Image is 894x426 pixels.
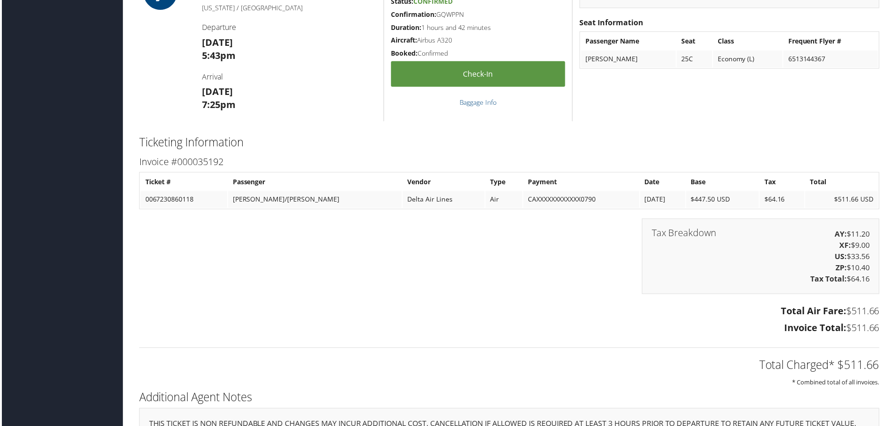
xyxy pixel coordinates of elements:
[761,174,806,191] th: Tax
[582,33,677,50] th: Passenger Name
[687,174,760,191] th: Base
[138,390,881,406] h2: Additional Agent Notes
[139,174,226,191] th: Ticket #
[837,263,849,274] strong: ZP:
[201,22,376,32] h4: Departure
[403,192,484,209] td: Delta Air Lines
[678,33,714,50] th: Seat
[641,192,686,209] td: [DATE]
[391,36,566,45] h5: Airbus A320
[201,3,376,13] h5: [US_STATE] / [GEOGRAPHIC_DATA]
[138,156,881,169] h3: Invoice #000035192
[138,323,881,336] h3: $511.66
[391,10,436,19] strong: Confirmation:
[138,135,881,151] h2: Ticketing Information
[714,33,785,50] th: Class
[643,219,881,295] div: $11.20 $9.00 $33.56 $10.40 $64.16
[391,23,566,32] h5: 1 hours and 42 minutes
[201,36,232,49] strong: [DATE]
[807,174,880,191] th: Total
[201,99,235,111] strong: 7:25pm
[139,192,226,209] td: 0067230860118
[201,49,235,62] strong: 5:43pm
[761,192,806,209] td: $64.16
[138,306,881,319] h3: $511.66
[391,23,421,32] strong: Duration:
[687,192,760,209] td: $447.50 USD
[794,379,881,388] small: * Combined total of all invoices.
[391,61,566,87] a: Check-in
[403,174,484,191] th: Vendor
[201,86,232,98] strong: [DATE]
[807,192,880,209] td: $511.66 USD
[812,274,849,285] strong: Tax Total:
[785,33,880,50] th: Frequent Flyer #
[391,36,417,44] strong: Aircraft:
[524,174,640,191] th: Payment
[486,192,523,209] td: Air
[138,358,881,374] h2: Total Charged* $511.66
[678,51,714,67] td: 25C
[580,17,644,28] strong: Seat Information
[841,241,853,251] strong: XF:
[785,51,880,67] td: 6513144367
[201,72,376,82] h4: Arrival
[391,49,418,58] strong: Booked:
[227,174,402,191] th: Passenger
[836,230,849,240] strong: AY:
[783,306,848,318] strong: Total Air Fare:
[786,323,848,335] strong: Invoice Total:
[714,51,785,67] td: Economy (L)
[486,174,523,191] th: Type
[582,51,677,67] td: [PERSON_NAME]
[641,174,686,191] th: Date
[391,49,566,58] h5: Confirmed
[460,98,497,107] a: Baggage Info
[653,229,718,238] h3: Tax Breakdown
[391,10,566,19] h5: GQWPPN
[524,192,640,209] td: CAXXXXXXXXXXXX0790
[227,192,402,209] td: [PERSON_NAME]/[PERSON_NAME]
[836,252,849,262] strong: US:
